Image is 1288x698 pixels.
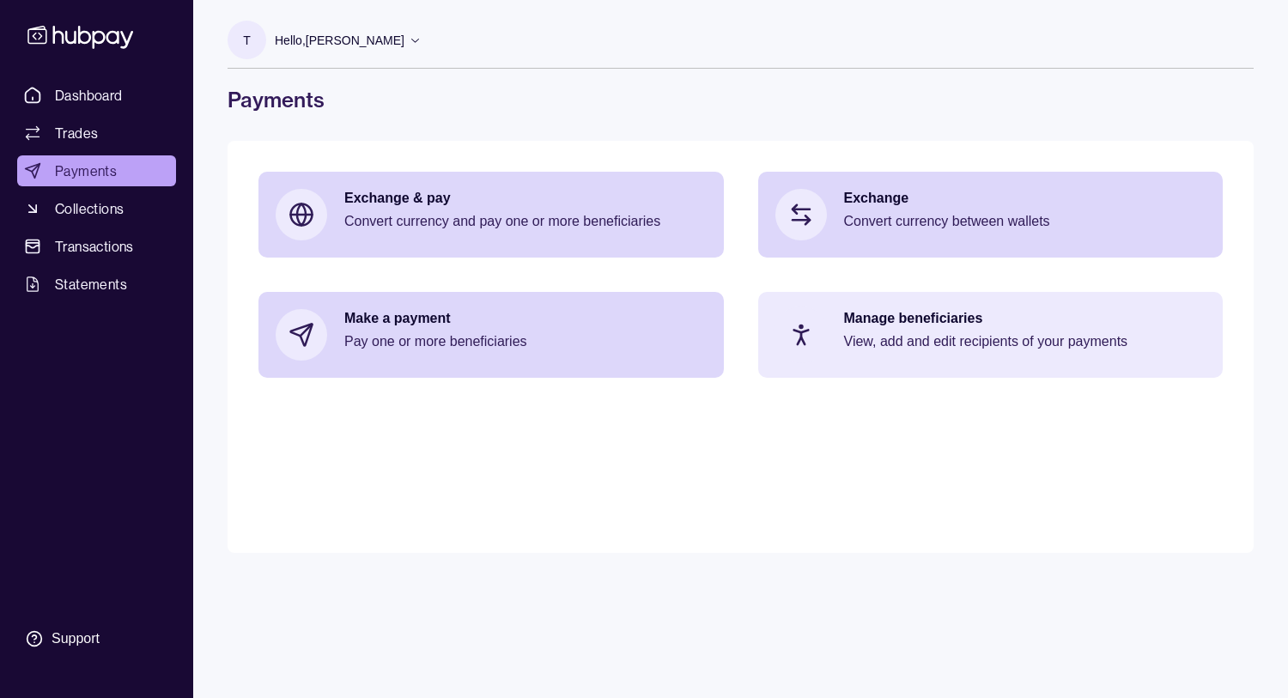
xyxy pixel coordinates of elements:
p: Exchange [844,189,1206,208]
a: ExchangeConvert currency between wallets [758,172,1224,258]
p: View, add and edit recipients of your payments [844,332,1206,351]
a: Payments [17,155,176,186]
a: Support [17,621,176,657]
span: Trades [55,123,98,143]
p: Make a payment [344,309,707,328]
a: Statements [17,269,176,300]
div: Support [52,629,100,648]
span: Collections [55,198,124,219]
p: Hello, [PERSON_NAME] [275,31,404,50]
span: Statements [55,274,127,294]
span: Payments [55,161,117,181]
p: Pay one or more beneficiaries [344,332,707,351]
a: Trades [17,118,176,149]
span: Dashboard [55,85,123,106]
p: Exchange & pay [344,189,707,208]
a: Collections [17,193,176,224]
p: Convert currency and pay one or more beneficiaries [344,212,707,231]
a: Transactions [17,231,176,262]
a: Dashboard [17,80,176,111]
p: Convert currency between wallets [844,212,1206,231]
a: Make a paymentPay one or more beneficiaries [258,292,724,378]
span: Transactions [55,236,134,257]
p: T [243,31,251,50]
h1: Payments [228,86,1254,113]
a: Manage beneficiariesView, add and edit recipients of your payments [758,292,1224,378]
p: Manage beneficiaries [844,309,1206,328]
a: Exchange & payConvert currency and pay one or more beneficiaries [258,172,724,258]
